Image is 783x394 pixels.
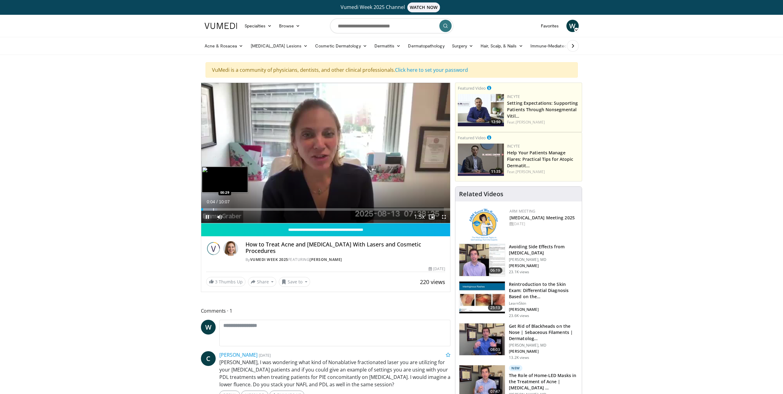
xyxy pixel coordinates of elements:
span: WATCH NOW [407,2,440,12]
img: 98b3b5a8-6d6d-4e32-b979-fd4084b2b3f2.png.150x105_q85_crop-smart_upscale.jpg [458,94,504,126]
a: [PERSON_NAME] [219,351,258,358]
img: Avatar [223,241,238,256]
a: Vumedi Week 2025 [250,257,288,262]
a: Help Your Patients Manage Flares: Practical Tips for Atopic Dermatit… [507,150,573,169]
p: LearnSkin [509,301,578,306]
a: 08:03 Get Rid of Blackheads on the Nose | Sebaceous Filaments | Dermatolog… [PERSON_NAME], MD [PE... [459,323,578,360]
p: 23.6K views [509,313,529,318]
a: [PERSON_NAME] [310,257,342,262]
span: 220 views [420,278,445,286]
span: Comments 1 [201,307,451,315]
a: Cosmetic Dermatology [311,40,370,52]
button: Mute [214,211,226,223]
span: 08:03 [488,347,503,353]
span: 3 [215,279,218,285]
p: [PERSON_NAME], MD [509,257,578,262]
button: Playback Rate [413,211,425,223]
small: [DATE] [259,352,271,358]
p: 23.1K views [509,270,529,274]
button: Pause [201,211,214,223]
img: VuMedi Logo [205,23,237,29]
button: Save to [279,277,310,287]
a: 25:13 Reintroduction to the Skin Exam: Differential Diagnosis Based on the… LearnSkin [PERSON_NAM... [459,281,578,318]
a: Dermatitis [371,40,405,52]
a: Acne & Rosacea [201,40,247,52]
h3: The Role of Home-LED Masks in the Treatment of Acne | [MEDICAL_DATA] … [509,372,578,391]
video-js: Video Player [201,83,450,223]
h3: Avoiding Side Effects from [MEDICAL_DATA] [509,244,578,256]
small: Featured Video [458,135,486,140]
span: 10:07 [219,199,230,204]
h4: Related Videos [459,190,503,198]
img: 89a28c6a-718a-466f-b4d1-7c1f06d8483b.png.150x105_q85_autocrop_double_scale_upscale_version-0.2.png [469,209,498,241]
a: Surgery [448,40,477,52]
button: Share [248,277,277,287]
a: [PERSON_NAME] [516,169,545,174]
div: By FEATURING [246,257,445,262]
p: [PERSON_NAME] [509,307,578,312]
a: [MEDICAL_DATA] Meeting 2025 [509,215,575,221]
a: C [201,351,216,366]
button: Enable picture-in-picture mode [425,211,438,223]
button: Fullscreen [438,211,450,223]
a: Setting Expectations: Supporting Patients Through Nonsegmental Vitil… [507,100,578,119]
a: Favorites [537,20,563,32]
span: 0:04 [207,199,215,204]
img: 022c50fb-a848-4cac-a9d8-ea0906b33a1b.150x105_q85_crop-smart_upscale.jpg [459,282,505,314]
p: [PERSON_NAME], MD [509,343,578,348]
a: Immune-Mediated [527,40,577,52]
p: [PERSON_NAME] [509,349,578,354]
img: Vumedi Week 2025 [206,241,221,256]
a: Browse [275,20,304,32]
img: 601112bd-de26-4187-b266-f7c9c3587f14.png.150x105_q85_crop-smart_upscale.jpg [458,144,504,176]
a: Incyte [507,94,520,99]
img: image.jpeg [202,167,248,193]
a: [PERSON_NAME] [516,120,545,125]
div: [DATE] [429,266,445,272]
a: [MEDICAL_DATA] Lesions [247,40,312,52]
span: 06:19 [488,267,503,274]
h4: How to Treat Acne and [MEDICAL_DATA] With Lasers and Cosmetic Procedures [246,241,445,254]
a: 11:35 [458,144,504,176]
span: 12:50 [489,119,502,125]
a: Hair, Scalp, & Nails [477,40,526,52]
small: Featured Video [458,85,486,91]
a: 12:50 [458,94,504,126]
p: [PERSON_NAME], I was wondering what kind of Nonablative fractionated laser you are utilizing for ... [219,359,451,388]
img: 54dc8b42-62c8-44d6-bda4-e2b4e6a7c56d.150x105_q85_crop-smart_upscale.jpg [459,323,505,355]
h3: Reintroduction to the Skin Exam: Differential Diagnosis Based on the… [509,281,578,300]
div: Feat. [507,120,579,125]
div: [DATE] [509,221,577,227]
a: Vumedi Week 2025 ChannelWATCH NOW [206,2,578,12]
span: 11:35 [489,169,502,174]
a: W [566,20,579,32]
div: Feat. [507,169,579,175]
p: 13.2K views [509,355,529,360]
div: VuMedi is a community of physicians, dentists, and other clinical professionals. [206,62,578,78]
a: W [201,320,216,335]
span: 25:13 [488,305,503,311]
a: Dermatopathology [404,40,448,52]
a: ARM Meeting [509,209,535,214]
a: Specialties [241,20,276,32]
h3: Get Rid of Blackheads on the Nose | Sebaceous Filaments | Dermatolog… [509,323,578,342]
a: 3 Thumbs Up [206,277,246,286]
p: [PERSON_NAME] [509,263,578,268]
img: 6f9900f7-f6e7-4fd7-bcbb-2a1dc7b7d476.150x105_q85_crop-smart_upscale.jpg [459,244,505,276]
a: 06:19 Avoiding Side Effects from [MEDICAL_DATA] [PERSON_NAME], MD [PERSON_NAME] 23.1K views [459,244,578,276]
p: New [509,365,522,371]
input: Search topics, interventions [330,18,453,33]
span: / [217,199,218,204]
a: Click here to set your password [395,67,468,73]
a: Incyte [507,144,520,149]
div: Progress Bar [201,208,450,211]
